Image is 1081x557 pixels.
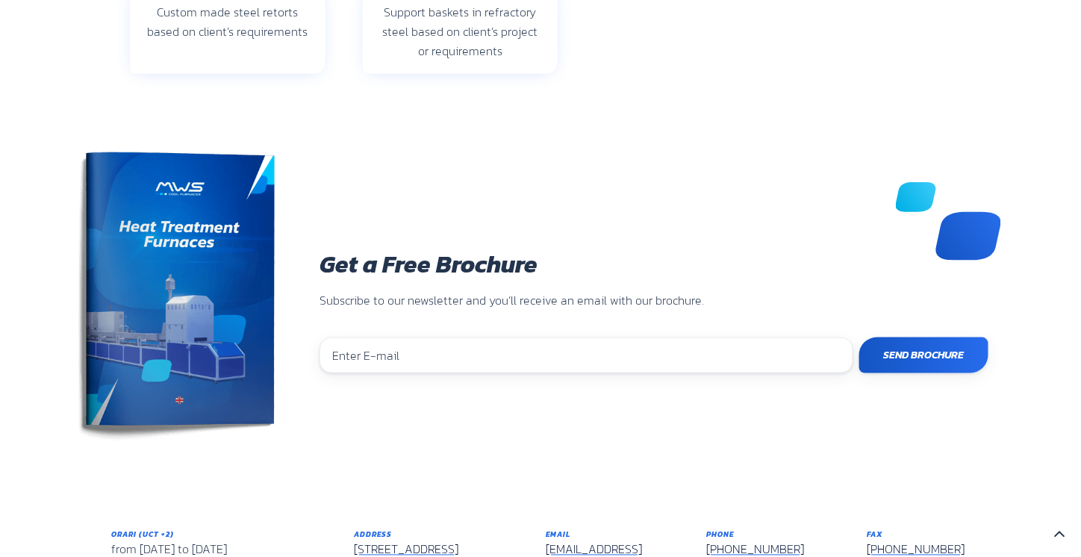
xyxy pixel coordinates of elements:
img: mws decorazioni [896,182,1001,261]
span: Custom made steel retorts based on client’s requirements [147,4,308,41]
h6: Fax [867,529,970,541]
input: Enter E-mail [320,337,853,373]
input: Send Brochure [859,337,988,373]
h6: Address [355,529,524,541]
span: Support baskets in refractory steel based on client’s project or requirements [382,4,538,60]
p: Subscribe to our newsletter and you’ll receive an email with our brochure. [320,291,988,311]
h6: Phone [707,529,845,541]
h3: Get a Free Brochure [320,252,988,276]
h6: Orari (UCT +2) [111,529,332,541]
h6: Email [546,529,685,541]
